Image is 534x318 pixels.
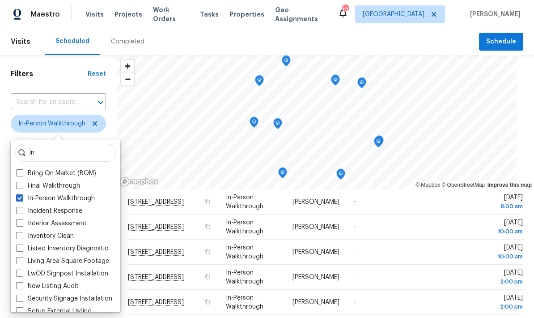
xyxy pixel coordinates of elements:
[85,10,104,19] span: Visits
[486,36,516,47] span: Schedule
[16,269,108,278] label: LwOD Signpost Installation
[226,295,263,310] span: In-Person Walkthrough
[374,137,383,150] div: Map marker
[16,219,87,228] label: Interior Assessment
[466,10,521,19] span: [PERSON_NAME]
[354,199,356,205] span: -
[226,219,263,235] span: In-Person Walkthrough
[472,270,523,286] span: [DATE]
[472,295,523,311] span: [DATE]
[479,33,523,51] button: Schedule
[153,5,189,23] span: Work Orders
[441,182,485,188] a: OpenStreetMap
[472,277,523,286] div: 2:00 pm
[114,10,142,19] span: Projects
[18,119,85,128] span: In-Person Walkthrough
[16,282,79,291] label: New Listing Audit
[354,274,356,280] span: -
[16,181,80,190] label: Final Walkthrough
[472,202,523,211] div: 8:00 am
[415,182,440,188] a: Mapbox
[472,219,523,236] span: [DATE]
[278,168,287,181] div: Map marker
[11,69,88,78] h1: Filters
[472,194,523,211] span: [DATE]
[487,182,532,188] a: Improve this map
[226,194,263,210] span: In-Person Walkthrough
[16,232,74,241] label: Inventory Clean
[16,169,96,178] label: Bring On Market (BOM)
[121,73,134,86] button: Zoom out
[292,249,339,255] span: [PERSON_NAME]
[229,10,264,19] span: Properties
[275,5,327,23] span: Geo Assignments
[16,257,109,266] label: Living Area Square Footage
[357,77,366,91] div: Map marker
[203,198,212,206] button: Copy Address
[342,5,348,14] div: 10
[255,75,264,89] div: Map marker
[472,252,523,261] div: 10:00 am
[203,273,212,281] button: Copy Address
[226,245,263,260] span: In-Person Walkthrough
[200,11,219,17] span: Tasks
[354,249,356,255] span: -
[111,37,144,46] div: Completed
[30,10,60,19] span: Maestro
[16,244,108,253] label: Listed Inventory Diagnostic
[292,299,339,305] span: [PERSON_NAME]
[11,32,30,52] span: Visits
[119,176,159,187] a: Mapbox homepage
[472,227,523,236] div: 10:00 am
[336,169,345,183] div: Map marker
[331,75,340,89] div: Map marker
[472,302,523,311] div: 2:00 pm
[16,206,82,215] label: Incident Response
[16,307,92,316] label: Setup External Listing
[375,136,384,150] div: Map marker
[292,274,339,280] span: [PERSON_NAME]
[472,245,523,261] span: [DATE]
[11,95,81,109] input: Search for an address...
[363,10,424,19] span: [GEOGRAPHIC_DATA]
[203,298,212,306] button: Copy Address
[55,37,89,46] div: Scheduled
[121,60,134,73] button: Zoom in
[88,69,106,78] div: Reset
[282,56,291,69] div: Map marker
[117,55,517,189] canvas: Map
[94,96,107,109] button: Open
[226,270,263,285] span: In-Person Walkthrough
[354,299,356,305] span: -
[292,199,339,205] span: [PERSON_NAME]
[292,224,339,230] span: [PERSON_NAME]
[250,117,259,131] div: Map marker
[121,73,134,86] span: Zoom out
[203,248,212,256] button: Copy Address
[203,223,212,231] button: Copy Address
[273,118,282,132] div: Map marker
[16,294,112,303] label: Security Signage Installation
[16,194,95,203] label: In-Person Walkthrough
[354,224,356,230] span: -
